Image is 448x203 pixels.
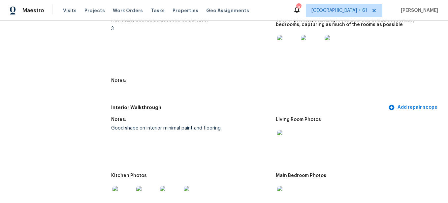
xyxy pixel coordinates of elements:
h5: Notes: [111,117,126,122]
span: Properties [173,7,198,14]
span: Projects [84,7,105,14]
div: 808 [296,4,301,11]
span: Geo Assignments [206,7,249,14]
span: [GEOGRAPHIC_DATA] + 61 [311,7,367,14]
h5: Interior Walkthrough [111,104,387,111]
h5: Living Room Photos [276,117,321,122]
h5: Kitchen Photos [111,173,147,178]
h5: Main Bedroom Photos [276,173,326,178]
span: Visits [63,7,77,14]
h5: Notes: [111,78,126,83]
div: Good shape on interior minimal paint and flooring. [111,126,270,130]
span: Maestro [22,7,44,14]
span: Work Orders [113,7,143,14]
span: Tasks [151,8,165,13]
div: 3 [111,26,270,31]
span: [PERSON_NAME] [398,7,438,14]
h5: Take 1+ photo(s) standing in the doorway of each secondary bedrooms, capturing as much of the roo... [276,18,435,27]
button: Add repair scope [387,101,440,114]
span: Add repair scope [390,103,437,112]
